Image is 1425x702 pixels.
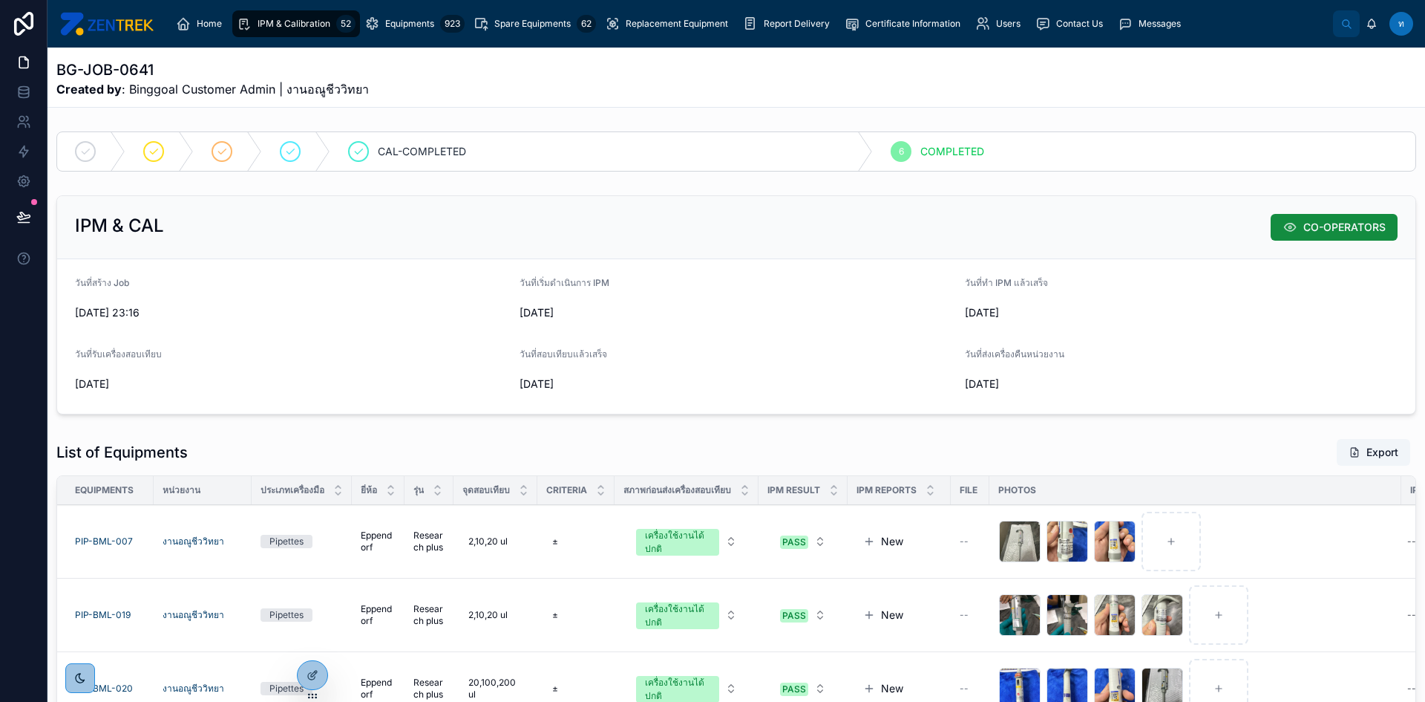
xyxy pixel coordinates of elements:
[1031,10,1113,37] a: Contact Us
[56,82,122,97] strong: Created by
[600,10,738,37] a: Replacement Equipment
[361,677,396,701] span: Eppendorf
[378,144,466,159] span: CAL-COMPLETED
[469,10,600,37] a: Spare Equipments62
[413,677,445,701] span: Research plus
[768,675,838,702] button: Select Button
[965,348,1064,360] span: วันที่ส่งเครื่องคืนหน่วยงาน
[360,10,469,37] a: Equipments923
[645,602,710,629] div: เครื่องใช้งานได้ปกติ
[624,521,749,562] button: Select Button
[865,18,960,30] span: Certificate Information
[965,277,1048,288] span: วันที่ทำ IPM แล้วเสร็จ
[56,59,369,80] h1: BG-JOB-0641
[520,277,609,288] span: วันที่เริ่มดำเนินการ IPM
[520,348,607,360] span: วันที่สอบเทียบแล้วเสร็จ
[998,484,1036,496] span: Photos
[269,608,304,622] div: Pipettes
[75,536,133,547] a: PIP-BML-007
[965,377,1398,391] span: [DATE]
[624,595,749,635] button: Select Button
[163,683,224,695] a: งานอณูชีววิทยา
[75,214,164,238] h2: IPM & CAL
[361,484,377,496] span: ยี่ห้อ
[75,348,162,360] span: วันที่รับเครื่องสอบเทียบ
[626,18,728,30] span: Replacement Equipment
[163,484,200,496] span: หน่วยงาน
[1407,609,1416,621] div: --
[494,18,571,30] span: Spare Equipments
[385,18,434,30] span: Equipments
[863,681,935,696] button: New
[960,609,969,621] span: --
[468,609,508,621] span: 2,10,20 ul
[768,528,838,555] button: Select Button
[163,536,224,547] a: งานอณูชีววิทยา
[881,534,903,549] span: New
[361,603,396,627] span: Eppendorf
[971,10,1031,37] a: Users
[645,529,710,556] div: เครื่องใช้งานได้ปกติ
[197,18,222,30] span: Home
[856,484,917,496] span: Ipm reports
[163,609,224,621] a: งานอณูชีววิทยา
[863,608,935,623] button: New
[440,15,465,33] div: 923
[920,144,984,159] span: COMPLETED
[261,484,324,496] span: ประเภทเครื่องมือ
[782,683,806,696] div: PASS
[1398,18,1404,30] span: ท
[840,10,971,37] a: Certificate Information
[546,484,587,496] span: Criteria
[75,377,508,391] span: [DATE]
[960,484,977,496] span: File
[899,146,904,157] span: 6
[1056,18,1103,30] span: Contact Us
[336,15,356,33] div: 52
[413,530,445,553] span: Research plus
[782,609,806,623] div: PASS
[738,10,840,37] a: Report Delivery
[269,535,304,548] div: Pipettes
[166,7,1333,40] div: scrollable content
[232,10,360,37] a: IPM & Calibration52
[75,484,134,496] span: Equipments
[881,681,903,696] span: New
[1337,439,1410,466] button: Export
[577,15,596,33] div: 62
[520,305,952,320] span: [DATE]
[552,683,558,695] span: ±
[56,442,188,463] h1: List of Equipments
[996,18,1021,30] span: Users
[59,12,154,36] img: App logo
[1407,536,1416,547] div: --
[1113,10,1191,37] a: Messages
[75,609,131,621] a: PIP-BML-019
[764,18,830,30] span: Report Delivery
[1407,683,1416,695] div: --
[75,277,129,288] span: วันที่สร้าง Job
[881,608,903,623] span: New
[75,683,133,695] a: PIP-BML-020
[782,536,806,549] div: PASS
[413,484,424,496] span: รุ่น
[960,683,969,695] span: --
[56,80,369,98] span: : Binggoal Customer Admin | งานอณูชีววิทยา
[965,305,1287,320] span: [DATE]
[863,534,935,549] button: New
[767,484,820,496] span: IPM Result
[520,377,952,391] span: [DATE]
[768,602,838,628] button: Select Button
[1139,18,1181,30] span: Messages
[468,677,522,701] span: 20,100,200 ul
[623,484,731,496] span: สภาพก่อนส่งเครื่องสอบเทียบ
[1303,220,1386,235] span: CO-OPERATORS
[413,603,445,627] span: Research plus
[468,536,508,547] span: 2,10,20 ul
[462,484,510,496] span: จุดสอบเทียบ
[552,609,558,621] span: ±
